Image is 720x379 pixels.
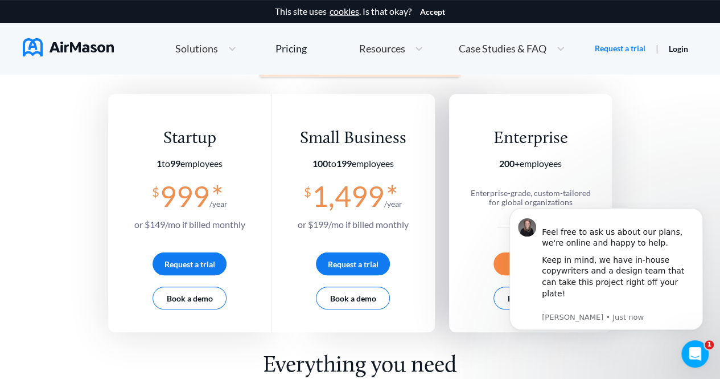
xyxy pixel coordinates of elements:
[170,158,180,169] b: 99
[134,158,245,169] section: employees
[298,158,409,169] section: employees
[275,43,307,54] div: Pricing
[152,180,159,199] span: $
[312,158,352,169] span: to
[464,128,596,149] div: Enterprise
[330,6,359,17] a: cookies
[157,158,180,169] span: to
[316,252,390,275] button: Request a trial
[298,219,409,230] span: or $ 199 /mo if billed monthly
[175,43,218,54] span: Solutions
[298,128,409,149] div: Small Business
[470,188,590,207] span: Enterprise-grade, custom-tailored for global organizations
[316,287,390,309] button: Book a demo
[23,38,114,56] img: AirMason Logo
[681,340,709,368] iframe: Intercom live chat
[304,180,311,199] span: $
[312,179,384,213] span: 1,499
[420,7,445,17] button: Accept cookies
[464,158,596,169] section: employees
[669,44,688,54] a: Login
[656,43,659,54] span: |
[492,202,720,348] iframe: Intercom notifications message
[312,158,328,169] b: 100
[359,43,405,54] span: Resources
[336,158,352,169] b: 199
[157,158,162,169] b: 1
[160,179,209,213] span: 999
[705,340,714,349] span: 1
[134,128,245,149] div: Startup
[153,287,227,309] button: Book a demo
[595,43,645,54] a: Request a trial
[275,38,307,59] a: Pricing
[134,219,245,230] span: or $ 149 /mo if billed monthly
[459,43,546,54] span: Case Studies & FAQ
[499,158,520,169] b: 200+
[153,252,227,275] button: Request a trial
